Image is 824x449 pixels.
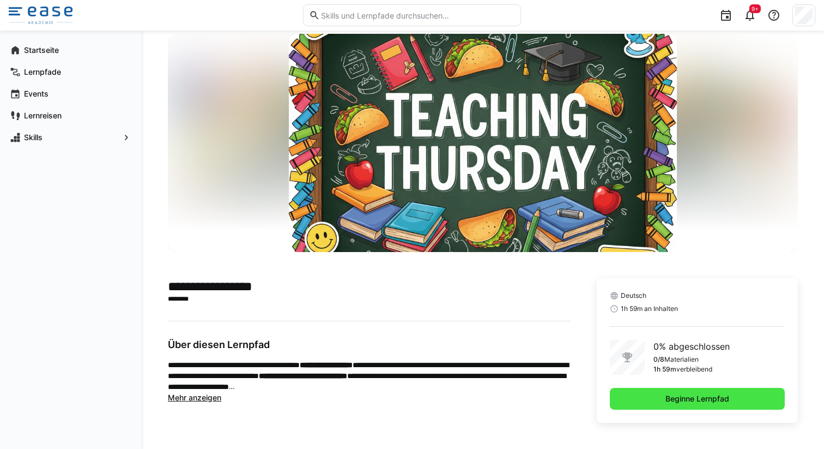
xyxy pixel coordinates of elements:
span: Mehr anzeigen [168,393,221,402]
p: 0% abgeschlossen [653,340,730,353]
h3: Über diesen Lernpfad [168,339,571,351]
span: Deutsch [621,291,646,300]
p: 0/8 [653,355,664,364]
p: 1h 59m [653,365,676,374]
input: Skills und Lernpfade durchsuchen… [320,10,515,20]
span: 1h 59m an Inhalten [621,304,678,313]
span: Beginne Lernpfad [664,393,731,404]
p: verbleibend [676,365,712,374]
p: Materialien [664,355,699,364]
span: 9+ [752,5,759,12]
button: Beginne Lernpfad [610,388,785,410]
